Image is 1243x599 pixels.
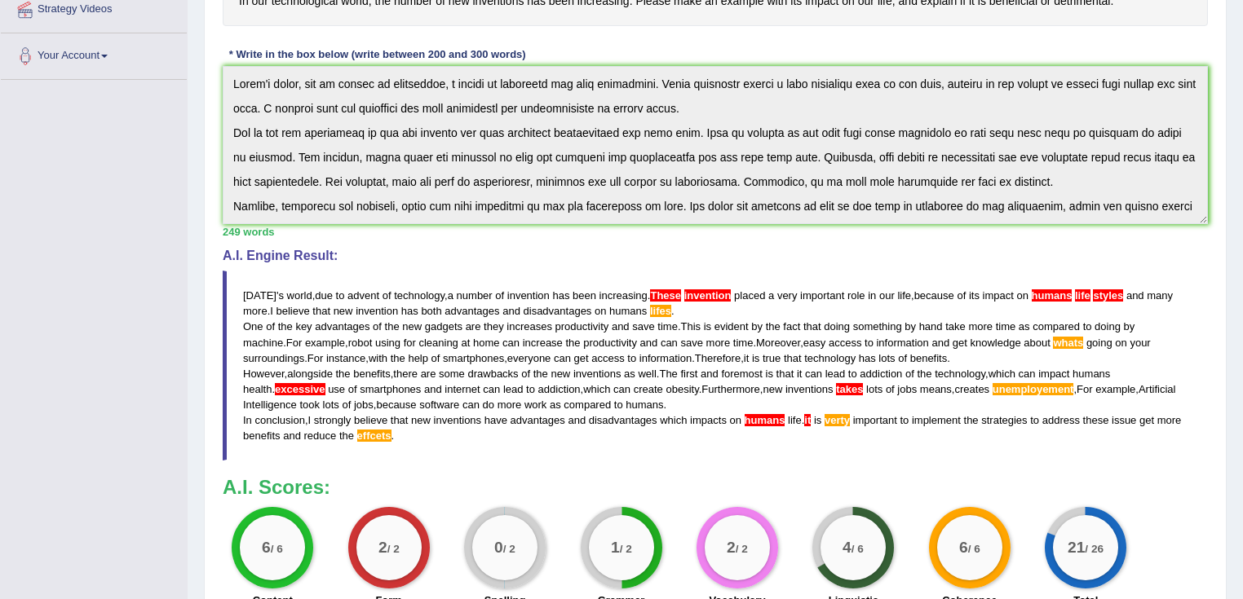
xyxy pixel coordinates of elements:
[657,320,678,333] span: time
[511,414,565,426] span: advantages
[483,383,500,395] span: can
[421,305,441,317] span: both
[243,414,252,426] span: In
[1126,289,1144,302] span: and
[836,383,863,395] span: It seems that the correct verb form here is “take”. (did you mean: take)
[1024,337,1051,349] span: about
[614,399,623,411] span: to
[484,320,504,333] span: they
[1147,289,1173,302] span: many
[1016,289,1028,302] span: on
[983,289,1014,302] span: impact
[286,337,303,349] span: For
[766,320,781,333] span: the
[865,337,874,349] span: to
[1083,414,1109,426] span: these
[568,414,586,426] span: and
[339,429,354,442] span: the
[394,289,445,302] span: technology
[533,368,548,380] span: the
[243,368,285,380] span: However
[639,352,692,364] span: information
[763,383,782,395] span: new
[495,289,504,302] span: of
[612,320,630,333] span: and
[262,538,271,556] big: 6
[589,414,657,426] span: disadvantages
[243,399,297,411] span: Intelligence
[721,368,763,380] span: foremost
[342,399,351,411] span: of
[714,320,749,333] span: evident
[847,289,865,302] span: role
[912,414,961,426] span: implement
[538,383,581,395] span: addiction
[295,320,312,333] span: key
[931,337,949,349] span: and
[1095,383,1135,395] span: example
[744,352,750,364] span: it
[804,352,856,364] span: technology
[376,399,416,411] span: because
[829,337,861,349] span: access
[462,399,480,411] span: can
[1019,368,1036,380] span: can
[1093,289,1123,302] span: This noun is normally spelled as one word. (did you mean: lifestyles)
[905,368,914,380] span: of
[776,368,794,380] span: that
[1157,414,1182,426] span: more
[552,289,569,302] span: has
[554,352,571,364] span: can
[638,368,656,380] span: well
[503,543,515,555] small: / 2
[876,337,928,349] span: information
[897,383,917,395] span: jobs
[314,414,352,426] span: strongly
[243,383,272,395] span: health
[353,368,391,380] span: benefits
[680,368,697,380] span: first
[315,320,369,333] span: advantages
[271,543,283,555] small: / 6
[777,289,798,302] span: very
[348,383,357,395] span: of
[745,414,785,426] span: An apostrophe may be missing. (did you mean: humans')
[421,368,436,380] span: are
[387,543,399,555] small: / 2
[524,399,546,411] span: work
[1121,320,1124,333] span: Possible typo: you repeated a whitespace (did you mean: )
[878,352,895,364] span: lots
[223,224,1208,240] div: 249 words
[243,352,304,364] span: surroundings
[1086,543,1104,555] small: / 26
[354,399,374,411] span: jobs
[733,337,754,349] span: time
[243,429,281,442] span: benefits
[1053,337,1083,349] span: Possible spelling mistake found (did you mean: what's)
[502,337,520,349] span: can
[704,320,711,333] span: is
[684,289,732,302] span: The plural demonstrative ‘These’ does not agree with the singular noun ‘invention’. Did you mean ...
[521,368,530,380] span: of
[506,320,552,333] span: increases
[954,383,989,395] span: creates
[434,414,482,426] span: inventions
[1030,414,1039,426] span: to
[1086,337,1113,349] span: going
[1019,320,1030,333] span: as
[814,414,821,426] span: is
[523,337,563,349] span: increase
[278,320,293,333] span: the
[1115,337,1126,349] span: on
[650,305,671,317] span: Possible spelling mistake. Did you mean “lives”, the plural form of the noun ‘life’?
[308,414,312,426] span: I
[223,476,330,498] b: A.I. Scores:
[886,383,895,395] span: of
[803,337,825,349] span: easy
[1077,383,1093,395] span: For
[354,414,387,426] span: believe
[323,399,339,411] span: lots
[785,383,834,395] span: inventions
[1112,414,1136,426] span: issue
[550,399,561,411] span: as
